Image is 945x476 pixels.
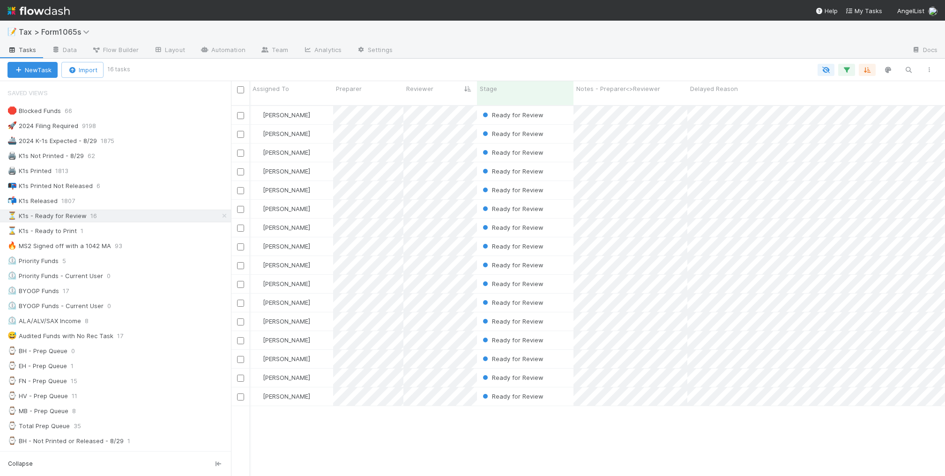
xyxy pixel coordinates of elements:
[253,185,310,195] div: [PERSON_NAME]
[7,360,67,372] div: EH - Prep Queue
[63,285,78,297] span: 17
[263,130,310,137] span: [PERSON_NAME]
[237,86,244,93] input: Toggle All Rows Selected
[7,210,87,222] div: K1s - Ready for Review
[263,111,310,119] span: [PERSON_NAME]
[263,317,310,325] span: [PERSON_NAME]
[481,185,543,195] div: Ready for Review
[7,390,68,402] div: HV - Prep Queue
[845,6,882,15] a: My Tasks
[71,360,83,372] span: 1
[7,272,17,280] span: ⏲️
[237,131,244,138] input: Toggle Row Selected
[7,151,17,159] span: 🖨️
[237,243,244,250] input: Toggle Row Selected
[7,270,103,282] div: Priority Funds - Current User
[481,355,543,363] span: Ready for Review
[481,242,543,251] div: Ready for Review
[263,299,310,306] span: [PERSON_NAME]
[127,435,140,447] span: 1
[19,27,94,37] span: Tax > Form1065s
[7,3,70,19] img: logo-inverted-e16ddd16eac7371096b0.svg
[481,336,543,344] span: Ready for Review
[61,62,104,78] button: Import
[481,242,543,250] span: Ready for Review
[254,355,261,363] img: avatar_66854b90-094e-431f-b713-6ac88429a2b8.png
[296,43,349,58] a: Analytics
[254,261,261,269] img: avatar_66854b90-094e-431f-b713-6ac88429a2b8.png
[263,280,310,287] span: [PERSON_NAME]
[7,300,104,312] div: BYOGP Funds - Current User
[55,165,78,177] span: 1813
[336,84,362,93] span: Preparer
[253,204,310,213] div: [PERSON_NAME]
[7,287,17,295] span: ⏲️
[237,393,244,400] input: Toggle Row Selected
[481,223,543,232] div: Ready for Review
[7,302,17,310] span: ⏲️
[481,261,543,269] span: Ready for Review
[263,336,310,344] span: [PERSON_NAME]
[72,390,87,402] span: 11
[349,43,400,58] a: Settings
[481,317,543,326] div: Ready for Review
[237,375,244,382] input: Toggle Row Selected
[254,167,261,175] img: avatar_66854b90-094e-431f-b713-6ac88429a2b8.png
[928,7,938,16] img: avatar_45ea4894-10ca-450f-982d-dabe3bd75b0b.png
[7,195,58,207] div: K1s Released
[254,393,261,400] img: avatar_711f55b7-5a46-40da-996f-bc93b6b86381.png
[65,105,82,117] span: 66
[237,337,244,344] input: Toggle Row Selected
[481,373,543,382] div: Ready for Review
[237,150,244,157] input: Toggle Row Selected
[7,257,17,264] span: ⏲️
[481,186,543,194] span: Ready for Review
[481,280,543,287] span: Ready for Review
[146,43,193,58] a: Layout
[481,224,543,231] span: Ready for Review
[254,336,261,344] img: avatar_711f55b7-5a46-40da-996f-bc93b6b86381.png
[253,166,310,176] div: [PERSON_NAME]
[576,84,660,93] span: Notes - Preparer<>Reviewer
[481,166,543,176] div: Ready for Review
[7,405,68,417] div: MB - Prep Queue
[254,205,261,212] img: avatar_e41e7ae5-e7d9-4d8d-9f56-31b0d7a2f4fd.png
[71,345,84,357] span: 0
[7,196,17,204] span: 📬
[481,393,543,400] span: Ready for Review
[44,43,84,58] a: Data
[406,84,433,93] span: Reviewer
[904,43,945,58] a: Docs
[7,150,84,162] div: K1s Not Printed - 8/29
[7,435,124,447] div: BH - Not Printed or Released - 8/29
[7,285,59,297] div: BYOGP Funds
[237,281,244,288] input: Toggle Row Selected
[263,374,310,381] span: [PERSON_NAME]
[117,330,133,342] span: 17
[7,62,58,78] button: NewTask
[7,330,113,342] div: Audited Funds with No Rec Task
[7,105,61,117] div: Blocked Funds
[7,28,17,36] span: 📝
[107,65,130,74] small: 16 tasks
[237,187,244,194] input: Toggle Row Selected
[481,260,543,270] div: Ready for Review
[7,377,17,385] span: ⌚
[7,332,17,340] span: 😅
[253,373,310,382] div: [PERSON_NAME]
[481,111,543,119] span: Ready for Review
[82,120,105,132] span: 9198
[254,317,261,325] img: avatar_66854b90-094e-431f-b713-6ac88429a2b8.png
[481,335,543,345] div: Ready for Review
[71,375,87,387] span: 15
[481,298,543,307] div: Ready for Review
[115,240,132,252] span: 93
[7,437,17,445] span: ⌚
[7,212,17,219] span: ⏳
[7,362,17,370] span: ⌚
[253,43,296,58] a: Team
[253,223,310,232] div: [PERSON_NAME]
[253,260,310,270] div: [PERSON_NAME]
[253,279,310,288] div: [PERSON_NAME]
[263,242,310,250] span: [PERSON_NAME]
